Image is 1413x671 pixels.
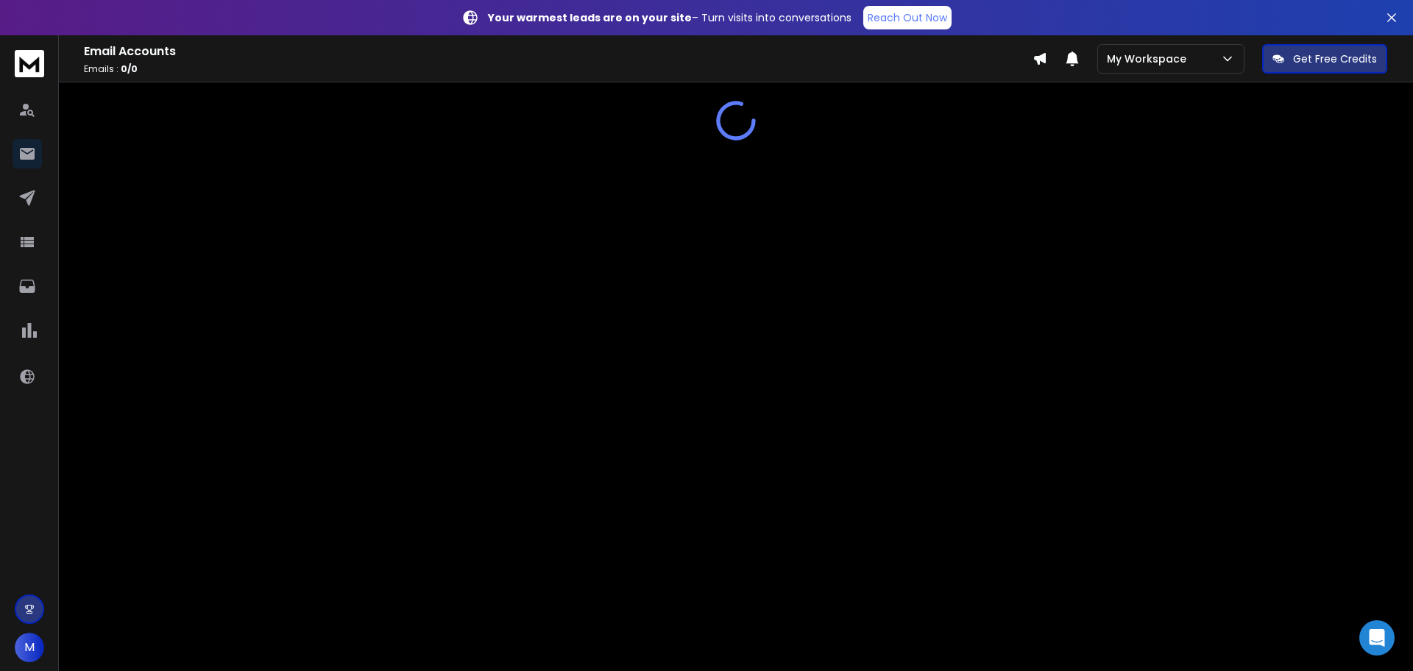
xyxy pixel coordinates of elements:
img: logo [15,50,44,77]
a: Reach Out Now [863,6,952,29]
p: Emails : [84,63,1033,75]
button: M [15,633,44,662]
span: 0 / 0 [121,63,138,75]
p: – Turn visits into conversations [488,10,851,25]
strong: Your warmest leads are on your site [488,10,692,25]
p: Reach Out Now [868,10,947,25]
button: Get Free Credits [1262,44,1387,74]
div: Open Intercom Messenger [1359,620,1395,656]
p: My Workspace [1107,52,1192,66]
h1: Email Accounts [84,43,1033,60]
p: Get Free Credits [1293,52,1377,66]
